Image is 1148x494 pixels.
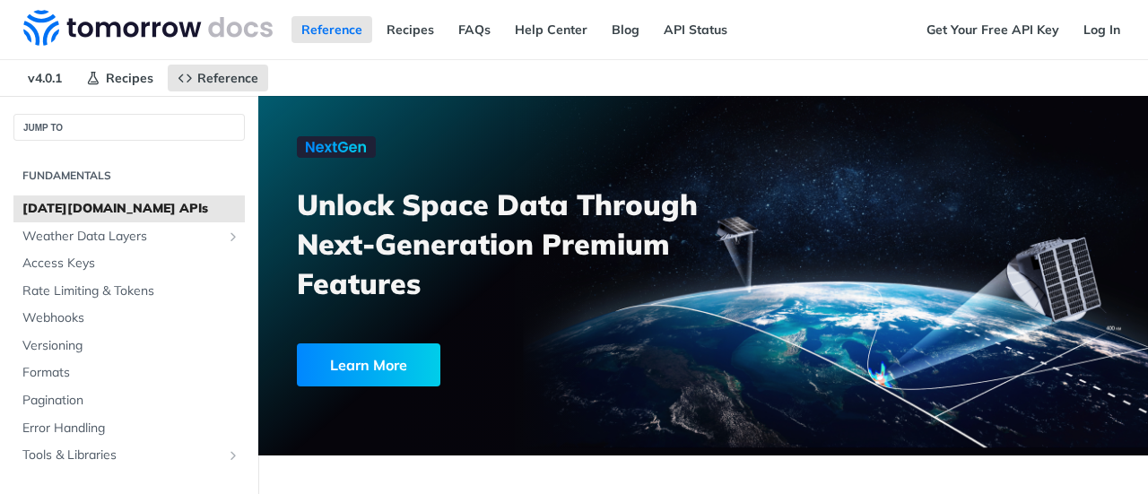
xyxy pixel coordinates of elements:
h2: Fundamentals [13,168,245,184]
a: Get Your Free API Key [917,16,1069,43]
a: Pagination [13,387,245,414]
span: Versioning [22,337,240,355]
span: Pagination [22,392,240,410]
button: Show subpages for Tools & Libraries [226,448,240,463]
span: Rate Limiting & Tokens [22,282,240,300]
div: Learn More [297,343,440,386]
a: Reference [291,16,372,43]
a: [DATE][DOMAIN_NAME] APIs [13,195,245,222]
a: API Status [654,16,737,43]
a: Blog [602,16,649,43]
span: Recipes [106,70,153,86]
a: Log In [1074,16,1130,43]
a: FAQs [448,16,500,43]
button: JUMP TO [13,114,245,141]
a: Learn More [297,343,638,386]
a: Webhooks [13,305,245,332]
img: Tomorrow.io Weather API Docs [23,10,273,46]
span: Reference [197,70,258,86]
span: Error Handling [22,420,240,438]
span: Formats [22,364,240,382]
a: Tools & LibrariesShow subpages for Tools & Libraries [13,442,245,469]
a: Versioning [13,333,245,360]
a: Reference [168,65,268,91]
a: Access Keys [13,250,245,277]
span: [DATE][DOMAIN_NAME] APIs [22,200,240,218]
a: Rate Limiting & Tokens [13,278,245,305]
span: Webhooks [22,309,240,327]
h3: Unlock Space Data Through Next-Generation Premium Features [297,185,723,303]
span: Tools & Libraries [22,446,222,464]
span: v4.0.1 [18,65,72,91]
img: NextGen [297,136,376,158]
a: Recipes [377,16,444,43]
a: Weather Data LayersShow subpages for Weather Data Layers [13,223,245,250]
a: Formats [13,360,245,386]
span: Access Keys [22,255,240,273]
a: Error Handling [13,415,245,442]
a: Recipes [76,65,163,91]
button: Show subpages for Weather Data Layers [226,230,240,244]
span: Weather Data Layers [22,228,222,246]
a: Help Center [505,16,597,43]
